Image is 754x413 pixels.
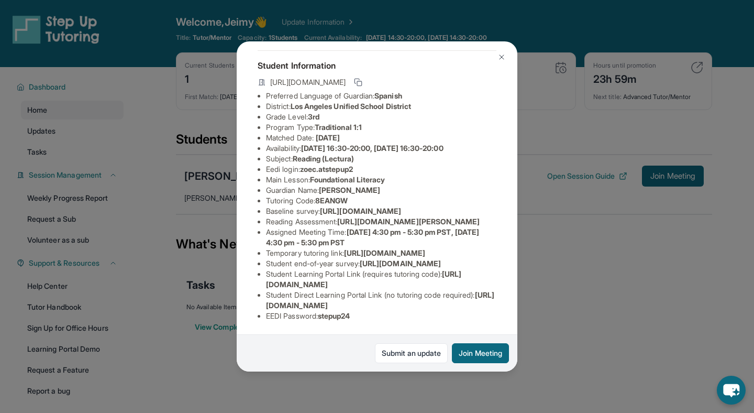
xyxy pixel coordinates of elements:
[266,248,496,258] li: Temporary tutoring link :
[266,206,496,216] li: Baseline survey :
[266,101,496,112] li: District:
[266,175,496,185] li: Main Lesson :
[300,165,353,173] span: zoec.atstepup2
[266,227,496,248] li: Assigned Meeting Time :
[266,185,496,195] li: Guardian Name :
[266,216,496,227] li: Reading Assessment :
[375,343,448,363] a: Submit an update
[266,195,496,206] li: Tutoring Code :
[318,311,350,320] span: stepup24
[266,154,496,164] li: Subject :
[266,143,496,154] li: Availability:
[308,112,319,121] span: 3rd
[258,59,496,72] h4: Student Information
[266,133,496,143] li: Matched Date:
[316,133,340,142] span: [DATE]
[320,207,401,215] span: [URL][DOMAIN_NAME]
[293,154,354,163] span: Reading (Lectura)
[374,91,402,100] span: Spanish
[266,258,496,269] li: Student end-of-year survey :
[310,175,385,184] span: Foundational Literacy
[301,144,443,153] span: [DATE] 16:30-20:00, [DATE] 16:30-20:00
[497,53,506,61] img: Close Icon
[360,259,441,268] span: [URL][DOMAIN_NAME]
[291,102,411,111] span: Los Angeles Unified School District
[319,186,380,194] span: [PERSON_NAME]
[270,77,346,88] span: [URL][DOMAIN_NAME]
[266,290,496,311] li: Student Direct Learning Portal Link (no tutoring code required) :
[337,217,480,226] span: [URL][DOMAIN_NAME][PERSON_NAME]
[266,122,496,133] li: Program Type:
[266,227,479,247] span: [DATE] 4:30 pm - 5:30 pm PST, [DATE] 4:30 pm - 5:30 pm PST
[315,196,348,205] span: 8EANGW
[266,311,496,321] li: EEDI Password :
[452,343,509,363] button: Join Meeting
[266,164,496,175] li: Eedi login :
[352,76,364,89] button: Copy link
[315,123,362,132] span: Traditional 1:1
[717,376,746,405] button: chat-button
[266,269,496,290] li: Student Learning Portal Link (requires tutoring code) :
[266,112,496,122] li: Grade Level:
[344,248,425,257] span: [URL][DOMAIN_NAME]
[266,91,496,101] li: Preferred Language of Guardian:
